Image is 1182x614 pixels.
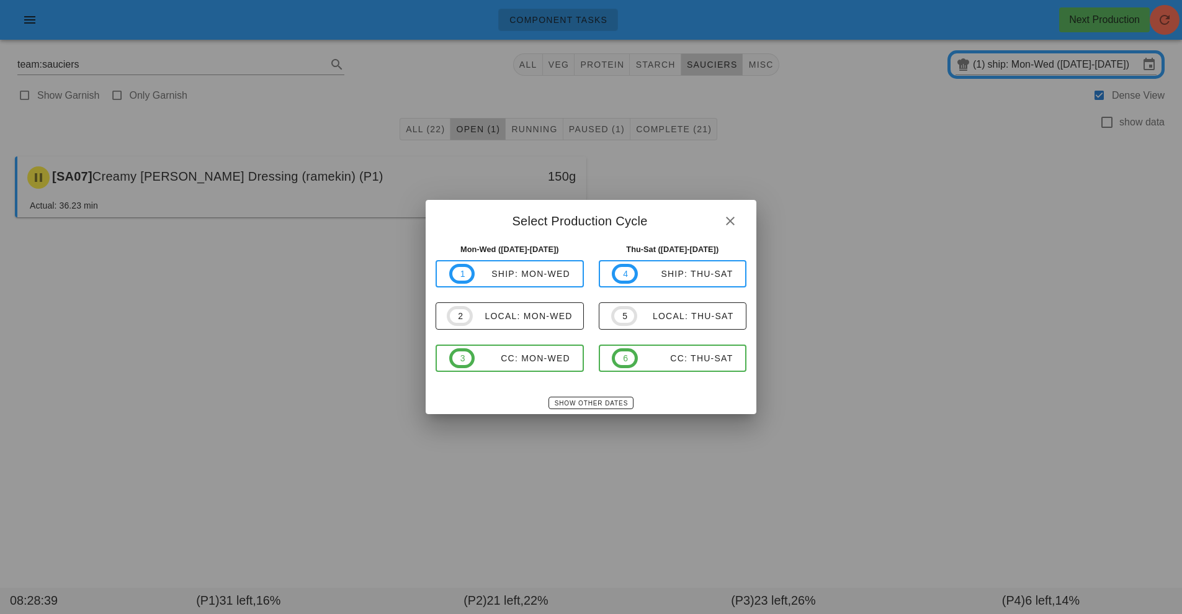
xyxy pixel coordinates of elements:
div: local: Mon-Wed [473,311,573,321]
button: 3CC: Mon-Wed [436,345,584,372]
span: 6 [622,351,627,365]
span: 1 [460,267,465,281]
button: 5local: Thu-Sat [599,302,747,330]
span: 5 [622,309,627,323]
div: CC: Mon-Wed [475,353,570,363]
button: 4ship: Thu-Sat [599,260,747,287]
span: 3 [460,351,465,365]
button: 6CC: Thu-Sat [599,345,747,372]
span: 4 [622,267,627,281]
div: Select Production Cycle [426,200,756,238]
button: 2local: Mon-Wed [436,302,584,330]
div: local: Thu-Sat [637,311,734,321]
span: 2 [457,309,462,323]
div: ship: Mon-Wed [475,269,570,279]
strong: Thu-Sat ([DATE]-[DATE]) [626,245,719,254]
button: 1ship: Mon-Wed [436,260,584,287]
div: CC: Thu-Sat [638,353,733,363]
div: ship: Thu-Sat [638,269,733,279]
span: Show Other Dates [554,400,628,407]
button: Show Other Dates [548,397,634,409]
strong: Mon-Wed ([DATE]-[DATE]) [460,245,559,254]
